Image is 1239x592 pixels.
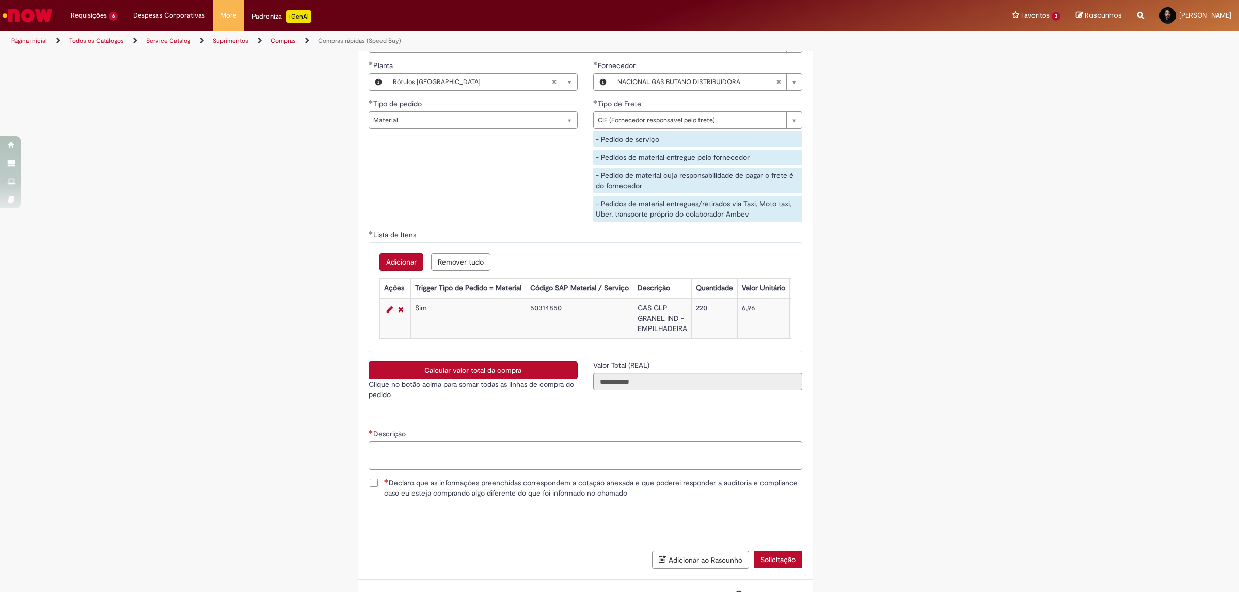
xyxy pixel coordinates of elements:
a: Rótulos [GEOGRAPHIC_DATA]Limpar campo Planta [388,74,577,90]
button: Solicitação [754,551,802,568]
button: Remove all rows for Lista de Itens [431,253,490,271]
span: More [220,10,236,21]
button: Planta, Visualizar este registro Rótulos São Paulo [369,74,388,90]
a: Todos os Catálogos [69,37,124,45]
a: Editar Linha 1 [384,303,395,316]
span: 3 [1052,12,1060,21]
span: NACIONAL GAS BUTANO DISTRIBUIDORA [617,74,776,90]
span: Obrigatório Preenchido [369,231,373,235]
div: - Pedidos de material entregues/retirados via Taxi, Moto taxi, Uber, transporte próprio do colabo... [593,196,802,222]
td: 50314850 [526,299,633,339]
a: Rascunhos [1076,11,1122,21]
button: Add a row for Lista de Itens [379,253,423,271]
span: Despesas Corporativas [133,10,205,21]
input: Valor Total (REAL) [593,373,802,390]
span: Requisições [71,10,107,21]
span: Favoritos [1021,10,1050,21]
img: ServiceNow [1,5,54,26]
button: Fornecedor , Visualizar este registro NACIONAL GAS BUTANO DISTRIBUIDORA [594,74,612,90]
a: Página inicial [11,37,47,45]
span: Necessários [369,430,373,434]
abbr: Limpar campo Fornecedor [771,74,786,90]
th: Trigger Tipo de Pedido = Material [410,279,526,298]
td: GAS GLP GRANEL IND - EMPILHADEIRA [633,299,691,339]
button: Calcular valor total da compra [369,361,578,379]
div: - Pedido de serviço [593,131,802,147]
th: Valor Total Moeda [789,279,855,298]
th: Ações [379,279,410,298]
span: Declaro que as informações preenchidas correspondem a cotação anexada e que poderei responder a a... [384,478,802,498]
th: Código SAP Material / Serviço [526,279,633,298]
td: 220 [691,299,737,339]
a: Compras [271,37,296,45]
p: Clique no botão acima para somar todas as linhas de compra do pedido. [369,379,578,400]
span: Obrigatório Preenchido [593,100,598,104]
td: Sim [410,299,526,339]
span: Tipo de Frete [598,99,643,108]
ul: Trilhas de página [8,31,818,51]
span: Rótulos [GEOGRAPHIC_DATA] [393,74,551,90]
span: 6 [109,12,118,21]
a: Service Catalog [146,37,190,45]
span: Planta [373,61,395,70]
span: Lista de Itens [373,230,418,239]
div: Padroniza [252,10,311,23]
p: +GenAi [286,10,311,23]
div: - Pedidos de material entregue pelo fornecedor [593,150,802,165]
th: Descrição [633,279,691,298]
span: Rascunhos [1085,10,1122,20]
a: Compras rápidas (Speed Buy) [318,37,401,45]
a: Suprimentos [213,37,248,45]
span: Obrigatório Preenchido [369,61,373,65]
textarea: Descrição [369,441,802,470]
span: Tipo de pedido [373,99,424,108]
abbr: Limpar campo Planta [546,74,562,90]
span: Material [373,112,557,128]
th: Valor Unitário [737,279,789,298]
span: [PERSON_NAME] [1179,11,1231,20]
td: 6,96 [737,299,789,339]
span: Descrição [373,429,408,438]
a: Remover linha 1 [395,303,406,316]
span: Obrigatório Preenchido [369,100,373,104]
button: Adicionar ao Rascunho [652,551,749,569]
div: - Pedido de material cuja responsabilidade de pagar o frete é do fornecedor [593,168,802,193]
span: Obrigatório Preenchido [593,61,598,65]
span: CIF (Fornecedor responsável pelo frete) [598,112,781,128]
a: NACIONAL GAS BUTANO DISTRIBUIDORALimpar campo Fornecedor [612,74,802,90]
td: 1.531,20 [789,299,855,339]
span: Somente leitura - Valor Total (REAL) [593,360,652,370]
label: Somente leitura - Valor Total (REAL) [593,360,652,370]
span: Necessários [384,479,389,483]
th: Quantidade [691,279,737,298]
span: Fornecedor [598,61,638,70]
